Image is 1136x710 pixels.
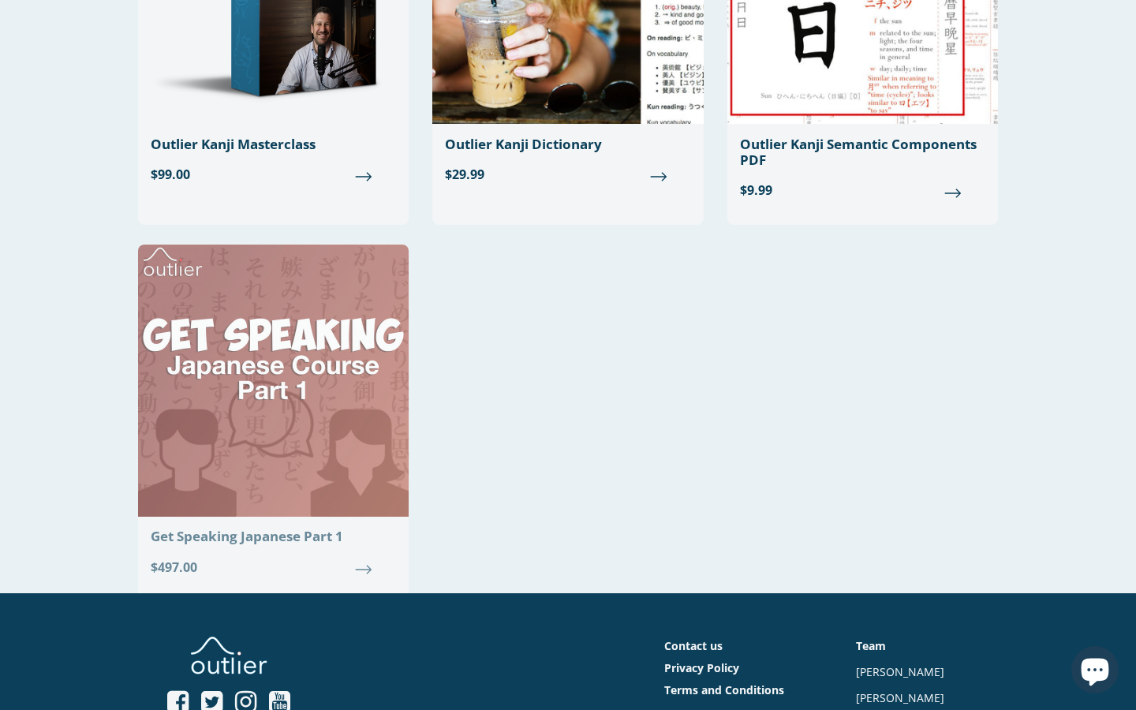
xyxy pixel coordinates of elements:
a: Terms and Conditions [664,682,784,697]
a: [PERSON_NAME] [856,664,944,679]
div: Outlier Kanji Masterclass [151,136,396,152]
img: Get Speaking Japanese Part 1 [138,245,409,517]
span: $497.00 [151,558,396,577]
a: Get Speaking Japanese Part 1 $497.00 [138,245,409,589]
a: Privacy Policy [664,660,739,675]
div: Outlier Kanji Dictionary [445,136,690,152]
div: Outlier Kanji Semantic Components PDF [740,136,985,169]
inbox-online-store-chat: Shopify online store chat [1067,646,1123,697]
span: $9.99 [740,181,985,200]
div: Get Speaking Japanese Part 1 [151,529,396,545]
span: $29.99 [445,165,690,184]
a: [PERSON_NAME] [856,690,944,705]
span: $99.00 [151,165,396,184]
a: Team [856,638,886,653]
a: Contact us [664,638,723,653]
